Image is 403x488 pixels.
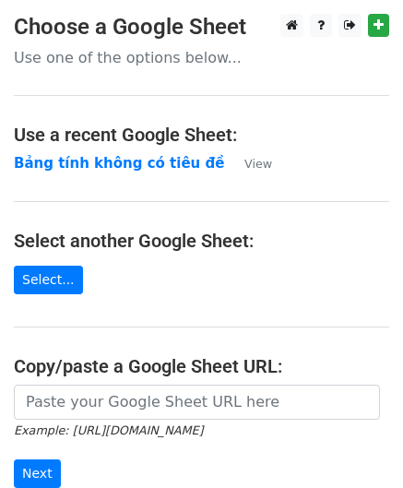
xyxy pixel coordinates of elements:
a: View [226,155,272,172]
a: Bảng tính không có tiêu đề [14,155,224,172]
input: Next [14,459,61,488]
h4: Use a recent Google Sheet: [14,124,389,146]
p: Use one of the options below... [14,48,389,67]
input: Paste your Google Sheet URL here [14,385,380,420]
small: Example: [URL][DOMAIN_NAME] [14,423,203,437]
a: Select... [14,266,83,294]
h4: Select another Google Sheet: [14,230,389,252]
h3: Choose a Google Sheet [14,14,389,41]
small: View [244,157,272,171]
h4: Copy/paste a Google Sheet URL: [14,355,389,377]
